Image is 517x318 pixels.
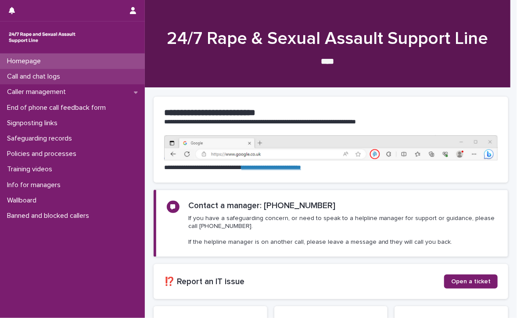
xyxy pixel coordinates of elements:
[164,135,498,160] img: https%3A%2F%2Fcdn.document360.io%2F0deca9d6-0dac-4e56-9e8f-8d9979bfce0e%2FImages%2FDocumentation%...
[4,72,67,81] p: Call and chat logs
[4,134,79,143] p: Safeguarding records
[4,165,59,173] p: Training videos
[188,214,497,246] p: If you have a safeguarding concern, or need to speak to a helpline manager for support or guidanc...
[4,88,73,96] p: Caller management
[444,275,498,289] a: Open a ticket
[4,104,113,112] p: End of phone call feedback form
[4,57,48,65] p: Homepage
[7,29,77,46] img: rhQMoQhaT3yELyF149Cw
[4,196,43,205] p: Wallboard
[188,201,335,211] h2: Contact a manager: [PHONE_NUMBER]
[4,119,65,127] p: Signposting links
[154,28,502,49] h1: 24/7 Rape & Sexual Assault Support Line
[164,277,444,287] h2: ⁉️ Report an IT issue
[4,212,96,220] p: Banned and blocked callers
[451,278,491,285] span: Open a ticket
[4,150,83,158] p: Policies and processes
[4,181,68,189] p: Info for managers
